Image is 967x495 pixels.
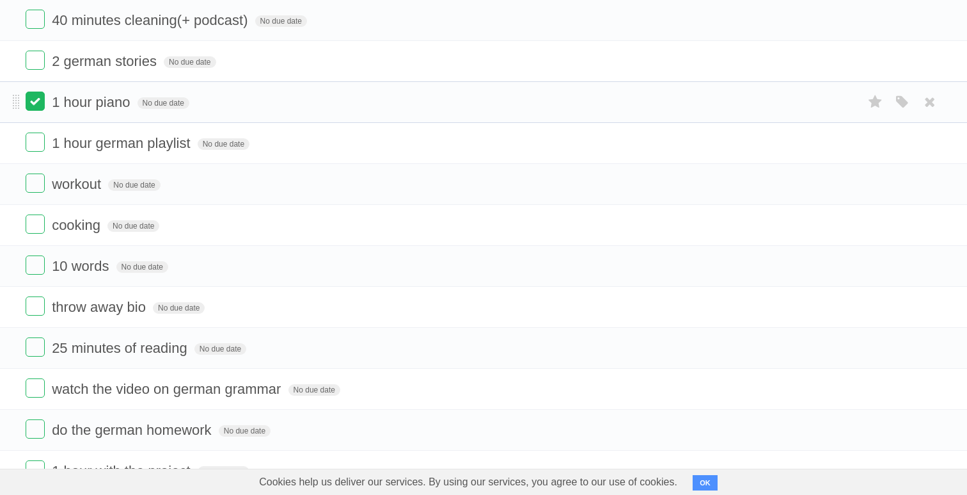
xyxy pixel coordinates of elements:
span: Cookies help us deliver our services. By using our services, you agree to our use of cookies. [246,469,690,495]
span: 2 german stories [52,53,160,69]
label: Done [26,378,45,398]
label: Done [26,296,45,316]
span: 1 hour piano [52,94,133,110]
span: 1 hour german playlist [52,135,193,151]
span: workout [52,176,104,192]
span: No due date [288,384,340,396]
label: Done [26,51,45,70]
span: 1 hour with the project [52,463,193,479]
label: Done [26,92,45,111]
span: No due date [255,15,307,27]
label: Done [26,10,45,29]
span: No due date [107,220,159,232]
span: watch the video on german grammar [52,381,284,397]
label: Done [26,133,45,152]
label: Done [26,256,45,275]
label: Done [26,460,45,480]
span: cooking [52,217,104,233]
span: 40 minutes cleaning(+ podcast) [52,12,251,28]
label: Done [26,419,45,439]
span: 10 words [52,258,112,274]
span: No due date [108,179,160,191]
span: No due date [198,138,249,150]
button: OK [693,475,718,491]
label: Done [26,174,45,193]
span: No due date [138,97,189,109]
span: No due date [164,56,216,68]
span: throw away bio [52,299,149,315]
span: No due date [194,343,246,355]
span: No due date [153,302,205,314]
span: No due date [116,261,168,273]
span: do the german homework [52,422,214,438]
label: Done [26,337,45,357]
label: Done [26,215,45,234]
span: No due date [198,466,249,478]
span: 25 minutes of reading [52,340,191,356]
span: No due date [219,425,271,437]
label: Star task [863,92,888,113]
